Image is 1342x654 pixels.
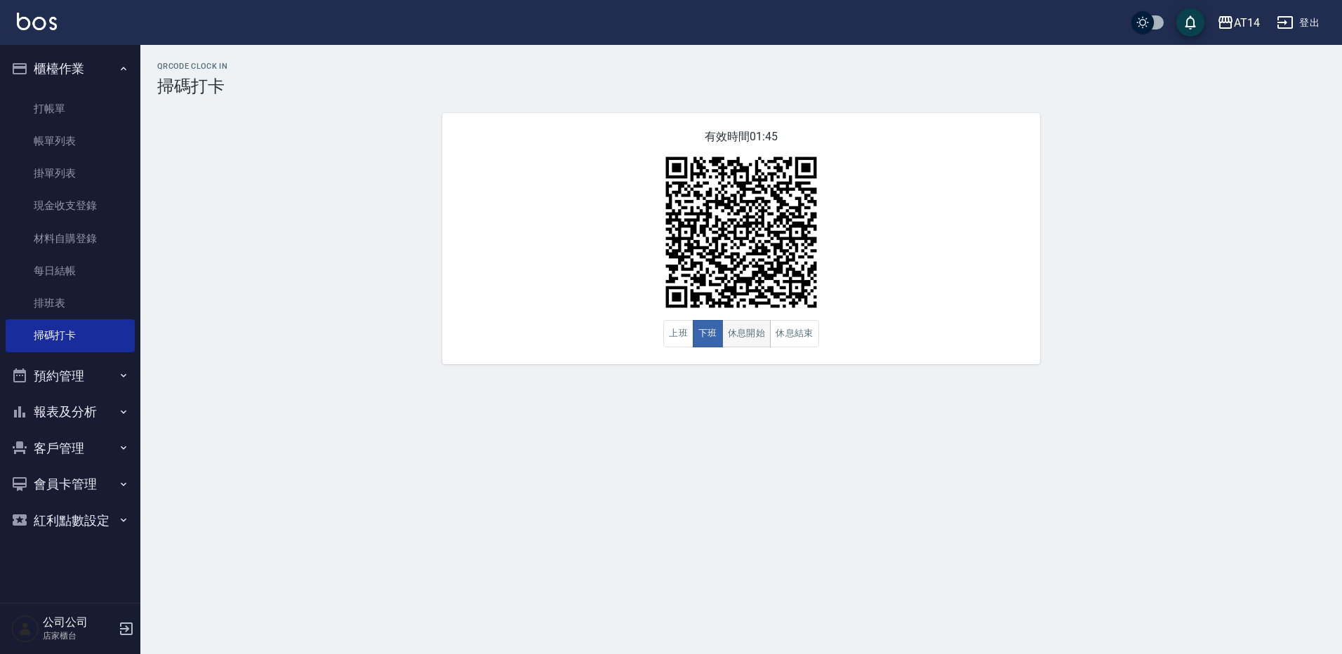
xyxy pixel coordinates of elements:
[6,319,135,352] a: 掃碼打卡
[6,157,135,189] a: 掛單列表
[6,51,135,87] button: 櫃檯作業
[1211,8,1265,37] button: AT14
[722,320,771,347] button: 休息開始
[6,466,135,502] button: 會員卡管理
[1271,10,1325,36] button: 登出
[6,287,135,319] a: 排班表
[6,255,135,287] a: 每日結帳
[6,189,135,222] a: 現金收支登錄
[43,629,114,642] p: 店家櫃台
[663,320,693,347] button: 上班
[6,502,135,539] button: 紅利點數設定
[1176,8,1204,36] button: save
[157,62,1325,71] h2: QRcode Clock In
[6,430,135,467] button: 客戶管理
[157,76,1325,96] h3: 掃碼打卡
[770,320,819,347] button: 休息結束
[442,113,1040,364] div: 有效時間 01:45
[17,13,57,30] img: Logo
[6,125,135,157] a: 帳單列表
[6,394,135,430] button: 報表及分析
[11,615,39,643] img: Person
[1234,14,1260,32] div: AT14
[693,320,723,347] button: 下班
[6,93,135,125] a: 打帳單
[43,615,114,629] h5: 公司公司
[6,222,135,255] a: 材料自購登錄
[6,358,135,394] button: 預約管理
